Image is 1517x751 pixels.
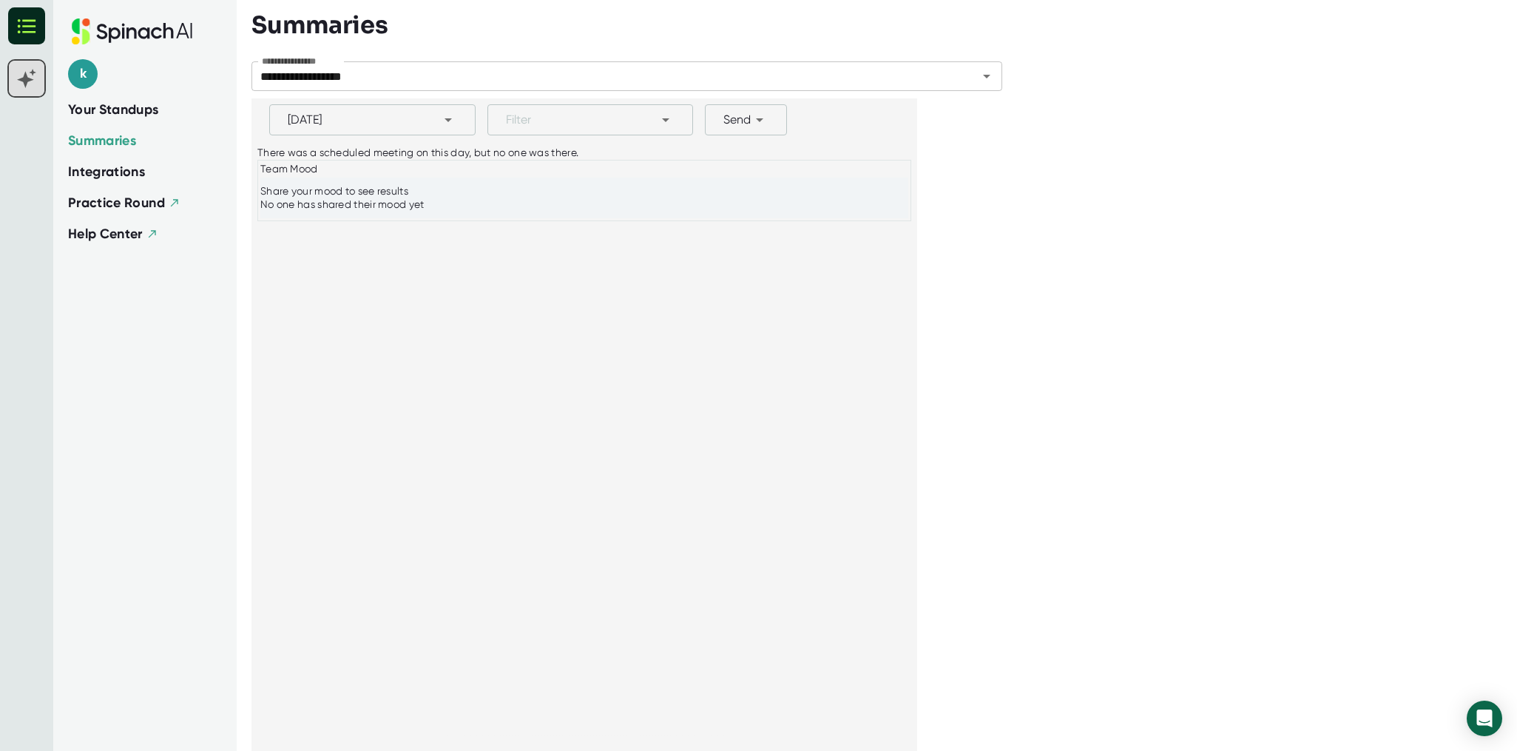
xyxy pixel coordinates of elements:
span: [DATE] [288,111,457,129]
button: Send [705,104,787,135]
div: Team Mood [260,163,908,178]
button: Open [976,66,997,87]
h3: Summaries [251,11,388,39]
button: Practice Round [68,193,180,213]
span: Practice Round [68,195,165,211]
span: Send [723,111,768,129]
div: Share your mood to see results [260,185,908,198]
span: k [68,59,98,89]
span: Help Center [68,226,143,242]
div: There was a scheduled meeting on this day, but no one was there. [257,147,578,160]
div: No one has shared their mood yet [260,198,908,212]
button: Filter [487,104,694,135]
button: Summaries [68,131,136,151]
button: Your Standups [68,100,159,120]
span: Filter [506,111,675,129]
button: [DATE] [269,104,476,135]
div: Open Intercom Messenger [1467,701,1502,736]
button: Integrations [68,162,145,182]
button: Help Center [68,224,158,244]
